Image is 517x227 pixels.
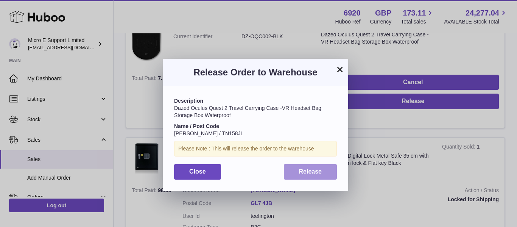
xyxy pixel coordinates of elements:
span: Dazed Oculus Quest 2 Travel Carrying Case -VR Headset Bag Storage Box Waterproof [174,105,321,118]
strong: Description [174,98,203,104]
button: Release [284,164,337,180]
button: × [335,65,344,74]
div: Please Note : This will release the order to the warehouse [174,141,337,157]
h3: Release Order to Warehouse [174,66,337,78]
strong: Name / Post Code [174,123,219,129]
span: Release [299,168,322,175]
button: Close [174,164,221,180]
span: Close [189,168,206,175]
span: [PERSON_NAME] / TN158JL [174,130,243,136]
